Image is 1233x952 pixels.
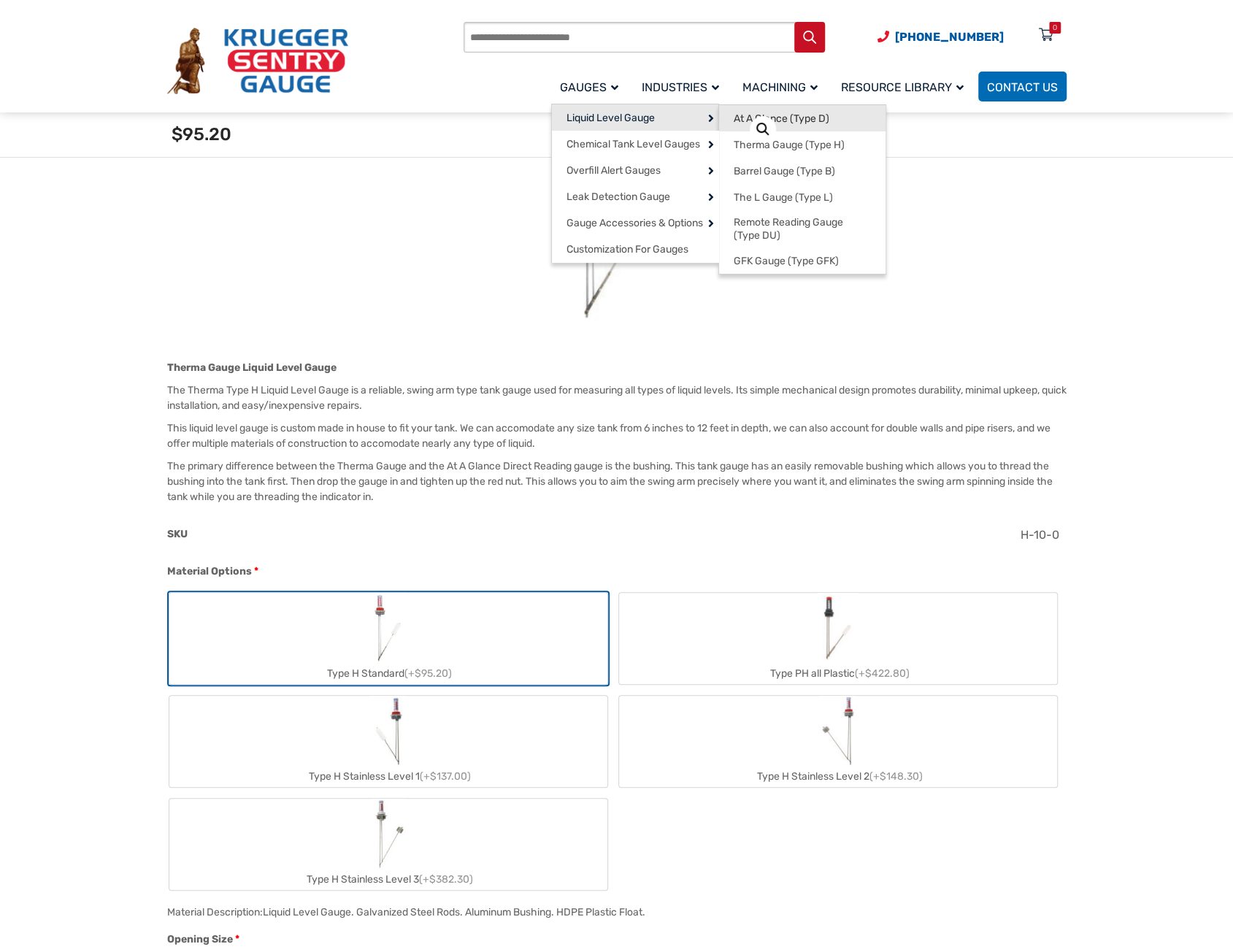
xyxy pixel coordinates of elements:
span: (+$95.20) [404,667,452,680]
label: Type PH all Plastic [619,593,1057,684]
span: GFK Gauge (Type GFK) [734,255,839,268]
span: At A Glance (Type D) [734,112,829,126]
label: Type H Stainless Level 1 [169,696,607,787]
a: Barrel Gauge (Type B) [719,158,886,184]
a: Overfill Alert Gauges [552,157,718,183]
p: This liquid level gauge is custom made in house to fit your tank. We can accomodate any size tank... [167,421,1067,451]
span: Therma Gauge (Type H) [734,139,845,152]
span: Remote Reading Gauge (Type DU) [734,216,871,242]
a: Customization For Gauges [552,236,718,262]
a: Contact Us [978,72,1067,101]
span: Chemical Tank Level Gauges [566,138,700,151]
span: Barrel Gauge (Type B) [734,165,835,178]
a: Gauge Accessories & Options [552,210,718,236]
strong: Therma Gauge Liquid Level Gauge [167,361,337,374]
span: Industries [642,80,719,94]
a: The L Gauge (Type L) [719,184,886,210]
a: Liquid Level Gauge [552,104,718,131]
div: Type H Standard [169,663,607,684]
a: Therma Gauge (Type H) [719,131,886,158]
span: Gauge Accessories & Options [566,217,703,230]
span: Resource Library [841,80,964,94]
span: (+$148.30) [869,770,922,783]
label: Type H Stainless Level 3 [169,799,607,890]
span: Material Description: [167,906,263,918]
span: Opening Size [167,933,233,945]
span: (+$137.00) [420,770,471,783]
span: Material Options [167,565,252,577]
a: Machining [734,69,832,104]
label: Type H Standard [169,593,607,684]
img: Krueger Sentry Gauge [167,28,348,95]
div: Type H Stainless Level 3 [169,869,607,890]
span: H-10-0 [1021,528,1059,542]
span: Contact Us [987,80,1058,94]
a: At A Glance (Type D) [719,105,886,131]
div: 0 [1053,22,1057,34]
span: Overfill Alert Gauges [566,164,661,177]
span: The L Gauge (Type L) [734,191,833,204]
p: The primary difference between the Therma Gauge and the At A Glance Direct Reading gauge is the b... [167,458,1067,504]
div: Liquid Level Gauge. Galvanized Steel Rods. Aluminum Bushing. HDPE Plastic Float. [263,906,645,918]
a: Resource Library [832,69,978,104]
a: Industries [633,69,734,104]
label: Type H Stainless Level 2 [619,696,1057,787]
abbr: required [235,932,239,947]
a: View full-screen image gallery [750,116,776,142]
span: Customization For Gauges [566,243,688,256]
a: Phone Number (920) 434-8860 [877,28,1004,46]
div: Type H Stainless Level 1 [169,766,607,787]
div: Type PH all Plastic [619,663,1057,684]
span: (+$382.30) [419,873,473,886]
span: (+$422.80) [854,667,909,680]
span: $95.20 [172,124,231,145]
p: The Therma Type H Liquid Level Gauge is a reliable, swing arm type tank gauge used for measuring ... [167,383,1067,413]
a: GFK Gauge (Type GFK) [719,247,886,274]
span: Machining [742,80,818,94]
a: Chemical Tank Level Gauges [552,131,718,157]
div: Type H Stainless Level 2 [619,766,1057,787]
span: [PHONE_NUMBER] [895,30,1004,44]
a: Leak Detection Gauge [552,183,718,210]
span: Gauges [560,80,618,94]
a: Remote Reading Gauge (Type DU) [719,210,886,247]
a: Gauges [551,69,633,104]
span: Liquid Level Gauge [566,112,655,125]
abbr: required [254,564,258,579]
span: SKU [167,528,188,540]
span: Leak Detection Gauge [566,191,670,204]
